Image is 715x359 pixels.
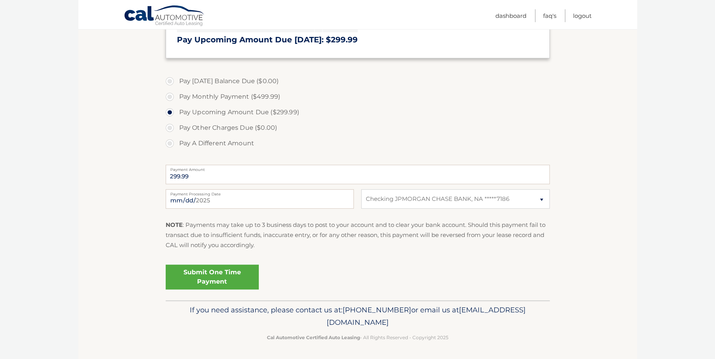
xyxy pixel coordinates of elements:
label: Payment Amount [166,165,550,171]
input: Payment Date [166,189,354,209]
label: Pay Monthly Payment ($499.99) [166,89,550,105]
input: Payment Amount [166,165,550,184]
h3: Pay Upcoming Amount Due [DATE]: $299.99 [177,35,538,45]
a: Submit One Time Payment [166,265,259,289]
a: Dashboard [495,9,526,22]
a: FAQ's [543,9,556,22]
span: [PHONE_NUMBER] [343,305,411,314]
p: If you need assistance, please contact us at: or email us at [171,304,545,329]
label: Pay A Different Amount [166,136,550,151]
a: Cal Automotive [124,5,205,28]
label: Pay [DATE] Balance Due ($0.00) [166,73,550,89]
label: Payment Processing Date [166,189,354,195]
label: Pay Other Charges Due ($0.00) [166,120,550,136]
label: Pay Upcoming Amount Due ($299.99) [166,105,550,120]
span: [EMAIL_ADDRESS][DOMAIN_NAME] [327,305,526,327]
p: - All Rights Reserved - Copyright 2025 [171,333,545,342]
strong: Cal Automotive Certified Auto Leasing [267,335,360,340]
strong: NOTE [166,221,183,228]
a: Logout [573,9,592,22]
p: : Payments may take up to 3 business days to post to your account and to clear your bank account.... [166,220,550,251]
